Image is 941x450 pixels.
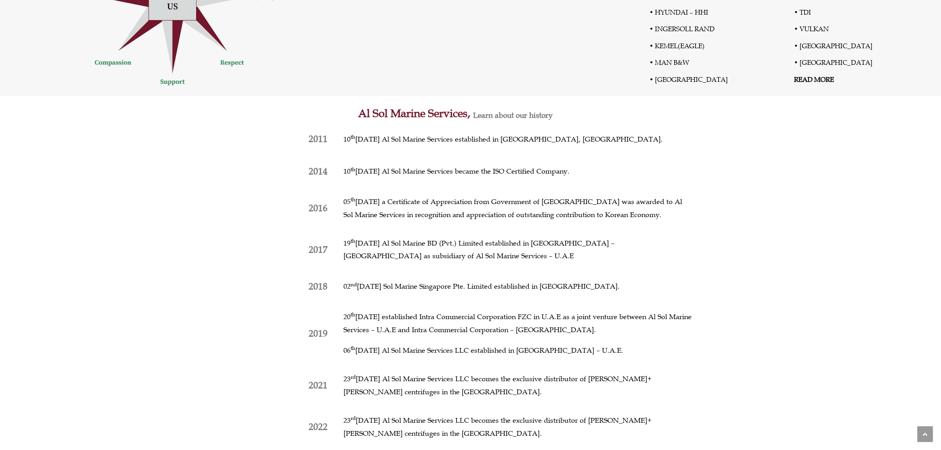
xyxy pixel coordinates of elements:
p: 10 [DATE] Al Sol Marine Services became the ISO Certified Company. [343,165,692,178]
sup: th [351,166,355,173]
p: 23 [DATE] Al Sol Marine Services LLC becomes the exclusive distributor of [PERSON_NAME]+[PERSON_N... [343,414,692,440]
p: 02 [DATE] Sol Marine Singapore Pte. Limited established in [GEOGRAPHIC_DATA]. [343,280,692,293]
span: 2019 [309,328,328,339]
p: 19 [DATE] Al Sol Marine BD (Pvt.) Limited established in [GEOGRAPHIC_DATA] – [GEOGRAPHIC_DATA] as... [343,237,692,263]
sup: th [351,237,355,244]
sup: th [351,133,355,140]
p: 23 [DATE] Al Sol Marine Services LLC becomes the exclusive distributor of [PERSON_NAME]+[PERSON_N... [343,372,692,398]
p: 06 [DATE] Al Sol Marine Services LLC established in [GEOGRAPHIC_DATA] – U.A.E. [343,344,692,357]
span: 2021 [309,380,328,391]
h2: Al Sol Marine Services, [245,108,471,119]
h2: Learn about our history [473,112,696,119]
span: 2022 [309,422,328,432]
sup: rd [351,414,356,422]
sup: rd [351,373,356,380]
span: 2016 [309,203,328,214]
a: READ MORE [794,75,834,84]
sup: th [351,344,355,352]
sup: nd [351,281,357,288]
a: Scroll to the top of the page [917,426,933,442]
span: 2018 [309,281,328,292]
p: 10 [DATE] Al Sol Marine Services established in [GEOGRAPHIC_DATA], [GEOGRAPHIC_DATA]. [343,133,692,146]
span: 2011 [309,134,328,144]
sup: th [351,196,355,203]
span: 2017 [309,244,328,255]
sup: th [351,311,355,318]
span: 2014 [309,166,328,177]
p: 20 [DATE] established Intra Commercial Corporation FZC in U.A.E as a joint venture between Al Sol... [343,310,692,336]
p: 05 [DATE] a Certificate of Appreciation from Government of [GEOGRAPHIC_DATA] was awarded to Al So... [343,195,692,221]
